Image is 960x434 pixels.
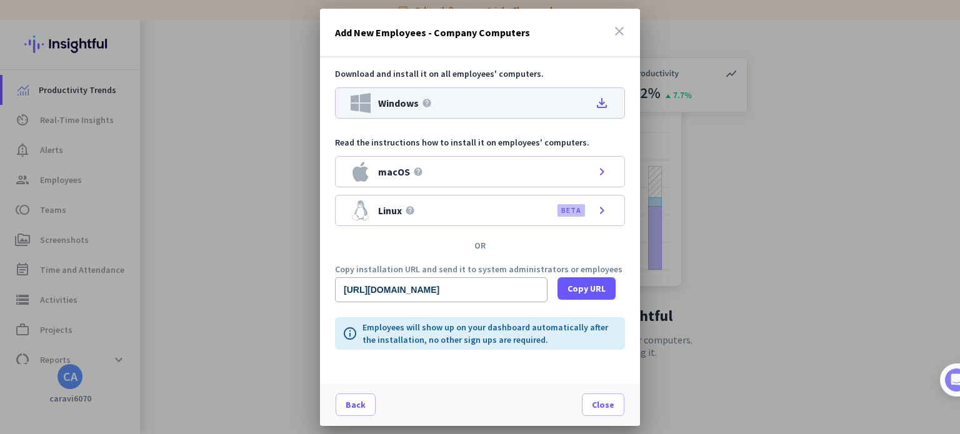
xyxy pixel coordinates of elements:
[335,67,625,80] p: Download and install it on all employees' computers.
[413,167,423,177] i: help
[351,162,371,182] img: macOS
[335,277,547,302] input: Public download URL
[582,393,624,416] button: Close
[594,203,609,218] i: chevron_right
[594,164,609,179] i: chevron_right
[362,321,617,346] p: Employees will show up on your dashboard automatically after the installation, no other sign ups ...
[612,24,627,39] i: close
[335,265,625,274] p: Copy installation URL and send it to system administrators or employees
[378,205,402,215] span: Linux
[335,136,625,149] p: Read the instructions how to install it on employees' computers.
[320,241,640,250] div: OR
[342,326,357,341] i: info
[567,282,606,295] span: Copy URL
[405,205,415,215] i: help
[351,200,371,220] img: Linux
[594,96,609,111] i: file_download
[336,393,376,416] button: Back
[557,277,616,300] button: Copy URL
[346,398,366,411] span: Back
[422,98,432,108] i: help
[335,27,530,37] h3: Add New Employees - Company Computers
[561,205,581,215] label: BETA
[592,398,614,411] span: Close
[351,93,371,113] img: Windows
[378,167,410,177] span: macOS
[378,98,419,108] span: Windows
